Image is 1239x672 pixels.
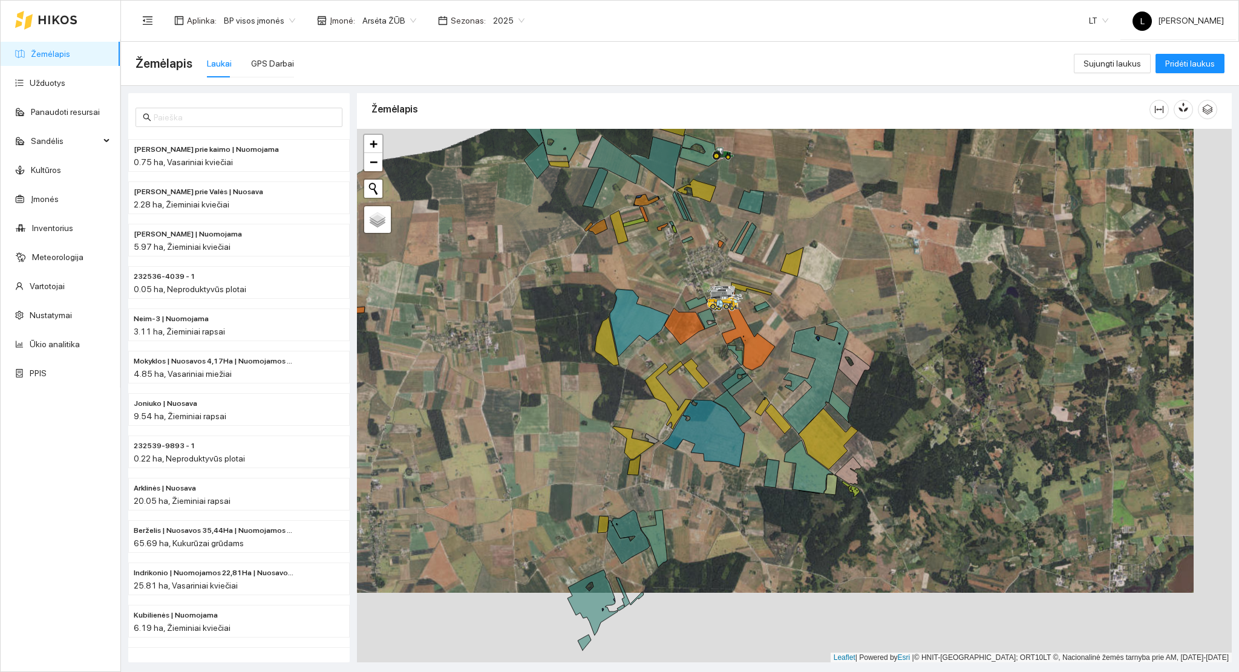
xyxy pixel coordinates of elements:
span: 0.05 ha, Neproduktyvūs plotai [134,284,246,294]
a: Užduotys [30,78,65,88]
a: Kultūros [31,165,61,175]
a: Zoom out [364,153,382,171]
span: calendar [438,16,448,25]
a: Sujungti laukus [1074,59,1151,68]
a: Vartotojai [30,281,65,291]
span: − [370,154,378,169]
a: PPIS [30,368,47,378]
span: menu-fold [142,15,153,26]
a: Meteorologija [32,252,83,262]
div: | Powered by © HNIT-[GEOGRAPHIC_DATA]; ORT10LT ©, Nacionalinė žemės tarnyba prie AM, [DATE]-[DATE] [831,653,1232,663]
span: 232536-4039 - 1 [134,271,195,282]
button: column-width [1149,100,1169,119]
span: + [370,136,378,151]
span: 9.54 ha, Žieminiai rapsai [134,411,226,421]
a: Nustatymai [30,310,72,320]
span: Pridėti laukus [1165,57,1215,70]
span: Rolando prie kaimo | Nuomojama [134,144,279,155]
span: Arklinės | Nuosava [134,483,196,494]
input: Paieška [154,111,335,124]
div: GPS Darbai [251,57,294,70]
a: Ūkio analitika [30,339,80,349]
span: Rolando prie Valės | Nuosava [134,186,263,198]
span: Mokyklos | Nuosavos 4,17Ha | Nuomojamos 0,68Ha [134,356,296,367]
a: Įmonės [31,194,59,204]
span: shop [317,16,327,25]
span: 6.19 ha, Žieminiai kviečiai [134,623,230,633]
span: 0.75 ha, Vasariniai kviečiai [134,157,233,167]
span: L [1140,11,1145,31]
a: Panaudoti resursai [31,107,100,117]
a: Leaflet [834,653,855,662]
span: | [912,653,914,662]
a: Zoom in [364,135,382,153]
span: Indrikonio | Nuomojamos 22,81Ha | Nuosavos 3,00 Ha [134,567,296,579]
span: 0.22 ha, Neproduktyvūs plotai [134,454,245,463]
span: Ginaičių Valiaus | Nuomojama [134,229,242,240]
button: menu-fold [136,8,160,33]
span: LT [1089,11,1108,30]
span: Kubilienės | Nuomojama [134,610,218,621]
span: column-width [1150,105,1168,114]
span: search [143,113,151,122]
span: 65.69 ha, Kukurūzai grūdams [134,538,244,548]
span: 5.97 ha, Žieminiai kviečiai [134,242,230,252]
span: [PERSON_NAME] [1133,16,1224,25]
span: 4.85 ha, Vasariniai miežiai [134,369,232,379]
span: Žemėlapis [136,54,192,73]
span: Sandėlis [31,129,100,153]
span: Neim-3 | Nuomojama [134,313,209,325]
span: BP visos įmonės [224,11,295,30]
a: Layers [364,206,391,233]
span: 3.11 ha, Žieminiai rapsai [134,327,225,336]
button: Initiate a new search [364,180,382,198]
span: Arsėta ŽŪB [362,11,416,30]
span: 2025 [493,11,525,30]
span: Berželis | Nuosavos 35,44Ha | Nuomojamos 30,25Ha [134,525,296,537]
span: Sujungti laukus [1084,57,1141,70]
span: Joniuko | Nuosava [134,398,197,409]
div: Žemėlapis [371,92,1149,126]
a: Inventorius [32,223,73,233]
a: Esri [898,653,910,662]
span: 232539-9893 - 1 [134,440,195,452]
div: Laukai [207,57,232,70]
span: Įmonė : [330,14,355,27]
a: Žemėlapis [31,49,70,59]
span: 2.28 ha, Žieminiai kviečiai [134,200,229,209]
button: Sujungti laukus [1074,54,1151,73]
span: 25.81 ha, Vasariniai kviečiai [134,581,238,590]
span: Sezonas : [451,14,486,27]
a: Pridėti laukus [1156,59,1224,68]
span: layout [174,16,184,25]
span: 20.05 ha, Žieminiai rapsai [134,496,230,506]
button: Pridėti laukus [1156,54,1224,73]
span: Aplinka : [187,14,217,27]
